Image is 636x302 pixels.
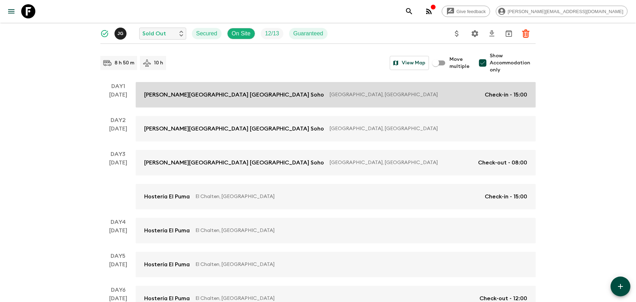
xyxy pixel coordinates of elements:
[453,9,490,14] span: Give feedback
[265,29,279,38] p: 12 / 13
[261,28,283,39] div: Trip Fill
[136,252,536,277] a: Hostería El PumaEl Chalten, [GEOGRAPHIC_DATA]
[109,158,127,209] div: [DATE]
[485,192,527,201] p: Check-in - 15:00
[502,27,516,41] button: Archive (Completed, Cancelled or Unsynced Departures only)
[450,27,464,41] button: Update Price, Early Bird Discount and Costs
[136,150,536,175] a: [PERSON_NAME][GEOGRAPHIC_DATA] [GEOGRAPHIC_DATA] Soho[GEOGRAPHIC_DATA], [GEOGRAPHIC_DATA]Check-ou...
[192,28,222,39] div: Secured
[485,91,527,99] p: Check-in - 15:00
[100,218,136,226] p: Day 4
[144,124,324,133] p: [PERSON_NAME][GEOGRAPHIC_DATA] [GEOGRAPHIC_DATA] Soho
[114,30,128,35] span: Jeronimo Granados
[109,260,127,277] div: [DATE]
[196,29,217,38] p: Secured
[402,4,416,18] button: search adventures
[195,261,522,268] p: El Chalten, [GEOGRAPHIC_DATA]
[232,29,251,38] p: On Site
[136,184,536,209] a: Hostería El PumaEl Chalten, [GEOGRAPHIC_DATA]Check-in - 15:00
[154,59,163,66] p: 10 h
[330,91,479,98] p: [GEOGRAPHIC_DATA], [GEOGRAPHIC_DATA]
[195,227,522,234] p: El Chalten, [GEOGRAPHIC_DATA]
[114,28,128,40] button: JG
[490,52,536,74] span: Show Accommodation only
[293,29,323,38] p: Guaranteed
[109,91,127,108] div: [DATE]
[442,6,490,17] a: Give feedback
[109,124,127,141] div: [DATE]
[144,91,324,99] p: [PERSON_NAME][GEOGRAPHIC_DATA] [GEOGRAPHIC_DATA] Soho
[100,29,109,38] svg: Synced Successfully
[136,116,536,141] a: [PERSON_NAME][GEOGRAPHIC_DATA] [GEOGRAPHIC_DATA] Soho[GEOGRAPHIC_DATA], [GEOGRAPHIC_DATA]
[519,27,533,41] button: Delete
[504,9,627,14] span: [PERSON_NAME][EMAIL_ADDRESS][DOMAIN_NAME]
[142,29,166,38] p: Sold Out
[144,192,190,201] p: Hostería El Puma
[114,59,134,66] p: 8 h 50 m
[100,150,136,158] p: Day 3
[478,158,527,167] p: Check-out - 08:00
[330,159,472,166] p: [GEOGRAPHIC_DATA], [GEOGRAPHIC_DATA]
[100,252,136,260] p: Day 5
[195,193,479,200] p: El Chalten, [GEOGRAPHIC_DATA]
[496,6,628,17] div: [PERSON_NAME][EMAIL_ADDRESS][DOMAIN_NAME]
[100,286,136,294] p: Day 6
[227,28,255,39] div: On Site
[485,27,499,41] button: Download CSV
[4,4,18,18] button: menu
[468,27,482,41] button: Settings
[330,125,522,132] p: [GEOGRAPHIC_DATA], [GEOGRAPHIC_DATA]
[109,226,127,243] div: [DATE]
[136,82,536,108] a: [PERSON_NAME][GEOGRAPHIC_DATA] [GEOGRAPHIC_DATA] Soho[GEOGRAPHIC_DATA], [GEOGRAPHIC_DATA]Check-in...
[390,56,429,70] button: View Map
[100,82,136,91] p: Day 1
[144,260,190,269] p: Hostería El Puma
[144,158,324,167] p: [PERSON_NAME][GEOGRAPHIC_DATA] [GEOGRAPHIC_DATA] Soho
[100,116,136,124] p: Day 2
[195,295,474,302] p: El Chalten, [GEOGRAPHIC_DATA]
[117,31,123,36] p: J G
[136,218,536,243] a: Hostería El PumaEl Chalten, [GEOGRAPHIC_DATA]
[449,56,470,70] span: Move multiple
[144,226,190,235] p: Hostería El Puma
